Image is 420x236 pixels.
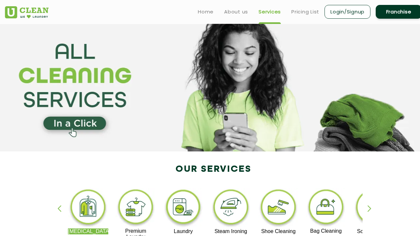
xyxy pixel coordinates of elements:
img: sofa_cleaning_11zon.webp [353,188,394,228]
p: Steam Ironing [211,228,251,234]
a: About us [224,8,248,16]
img: steam_ironing_11zon.webp [211,188,251,228]
a: Home [198,8,214,16]
a: Services [259,8,281,16]
p: Shoe Cleaning [258,228,299,234]
a: Pricing List [291,8,319,16]
p: Bag Cleaning [306,228,346,234]
img: premium_laundry_cleaning_11zon.webp [115,188,156,228]
img: bag_cleaning_11zon.webp [306,188,346,228]
p: Sofa Cleaning [353,228,394,234]
p: Laundry [163,228,203,234]
img: UClean Laundry and Dry Cleaning [5,6,49,18]
img: laundry_cleaning_11zon.webp [163,188,203,228]
p: [MEDICAL_DATA] [68,228,108,234]
img: dry_cleaning_11zon.webp [68,188,108,228]
a: Login/Signup [325,5,370,19]
img: shoe_cleaning_11zon.webp [258,188,299,228]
